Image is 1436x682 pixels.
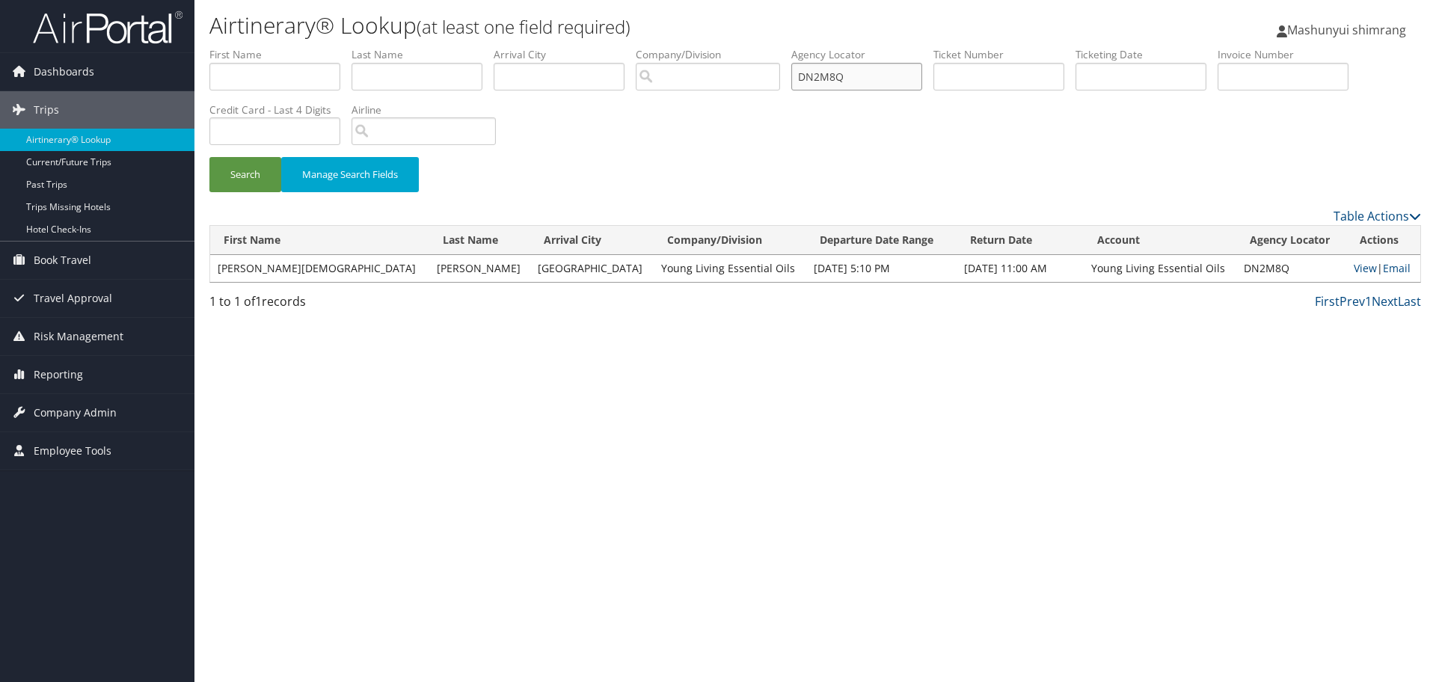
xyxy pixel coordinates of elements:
span: Book Travel [34,242,91,279]
div: 1 to 1 of records [209,292,496,318]
span: Travel Approval [34,280,112,317]
span: Mashunyui shimrang [1287,22,1406,38]
span: Employee Tools [34,432,111,470]
a: Email [1383,261,1411,275]
span: Dashboards [34,53,94,90]
td: [PERSON_NAME] [429,255,531,282]
th: Company/Division [654,226,806,255]
th: Arrival City: activate to sort column ascending [530,226,653,255]
span: Trips [34,91,59,129]
a: View [1354,261,1377,275]
th: Departure Date Range: activate to sort column ascending [806,226,957,255]
span: Reporting [34,356,83,393]
th: Last Name: activate to sort column ascending [429,226,531,255]
td: [GEOGRAPHIC_DATA] [530,255,653,282]
label: Last Name [352,47,494,62]
th: Agency Locator: activate to sort column ascending [1236,226,1346,255]
small: (at least one field required) [417,14,630,39]
a: Last [1398,293,1421,310]
label: Agency Locator [791,47,933,62]
label: Airline [352,102,507,117]
td: [PERSON_NAME][DEMOGRAPHIC_DATA] [210,255,429,282]
label: First Name [209,47,352,62]
th: Actions [1346,226,1420,255]
td: | [1346,255,1420,282]
button: Manage Search Fields [281,157,419,192]
a: First [1315,293,1340,310]
span: Risk Management [34,318,123,355]
a: Prev [1340,293,1365,310]
h1: Airtinerary® Lookup [209,10,1017,41]
td: DN2M8Q [1236,255,1346,282]
a: Mashunyui shimrang [1277,7,1421,52]
label: Ticket Number [933,47,1076,62]
td: [DATE] 5:10 PM [806,255,957,282]
a: Next [1372,293,1398,310]
span: Company Admin [34,394,117,431]
button: Search [209,157,281,192]
td: [DATE] 11:00 AM [957,255,1084,282]
span: 1 [255,293,262,310]
a: 1 [1365,293,1372,310]
a: Table Actions [1334,208,1421,224]
label: Arrival City [494,47,636,62]
img: airportal-logo.png [33,10,182,45]
th: First Name: activate to sort column ascending [210,226,429,255]
label: Ticketing Date [1076,47,1218,62]
th: Return Date: activate to sort column ascending [957,226,1084,255]
label: Company/Division [636,47,791,62]
th: Account: activate to sort column ascending [1084,226,1236,255]
label: Credit Card - Last 4 Digits [209,102,352,117]
td: Young Living Essential Oils [654,255,806,282]
td: Young Living Essential Oils [1084,255,1236,282]
label: Invoice Number [1218,47,1360,62]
